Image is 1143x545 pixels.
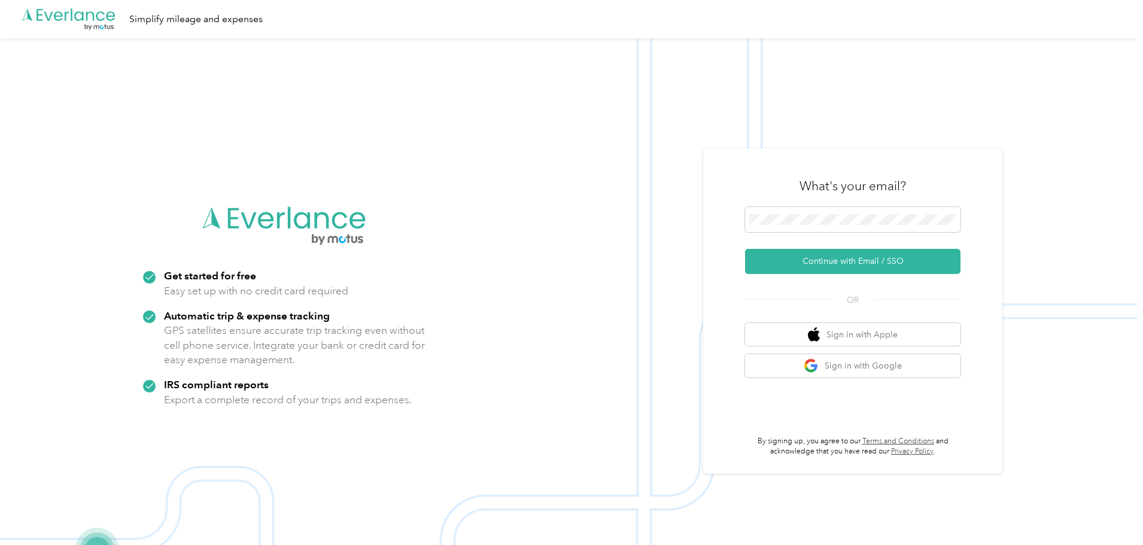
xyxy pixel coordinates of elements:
[164,269,256,282] strong: Get started for free
[745,436,960,457] p: By signing up, you agree to our and acknowledge that you have read our .
[862,437,934,446] a: Terms and Conditions
[164,309,330,322] strong: Automatic trip & expense tracking
[745,354,960,377] button: google logoSign in with Google
[832,294,874,306] span: OR
[745,323,960,346] button: apple logoSign in with Apple
[129,12,263,27] div: Simplify mileage and expenses
[745,249,960,274] button: Continue with Email / SSO
[808,327,820,342] img: apple logo
[164,284,348,299] p: Easy set up with no credit card required
[164,378,269,391] strong: IRS compliant reports
[800,178,906,194] h3: What's your email?
[164,323,425,367] p: GPS satellites ensure accurate trip tracking even without cell phone service. Integrate your bank...
[891,447,934,456] a: Privacy Policy
[164,392,412,407] p: Export a complete record of your trips and expenses.
[804,358,819,373] img: google logo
